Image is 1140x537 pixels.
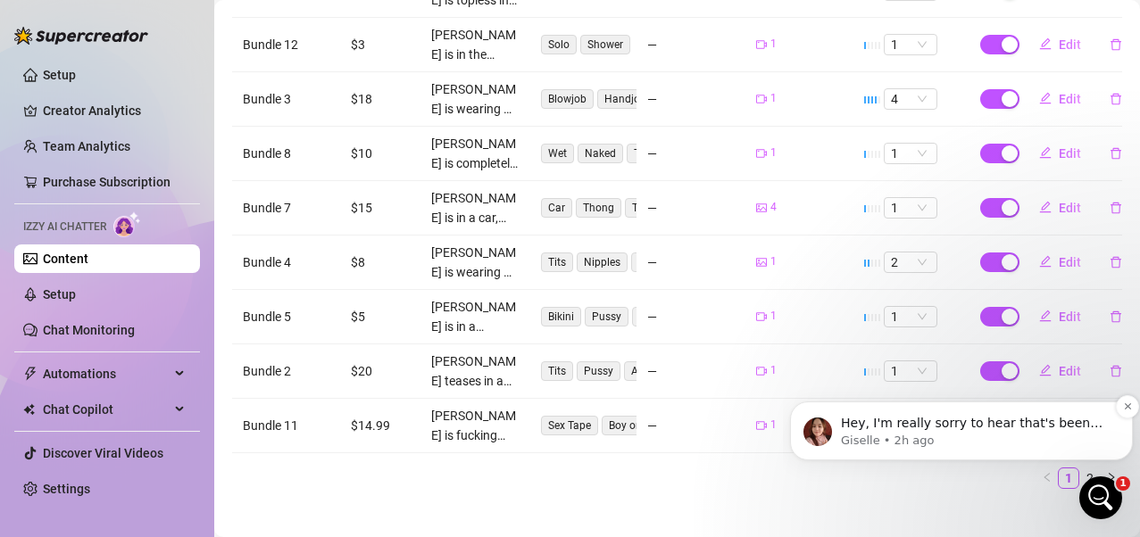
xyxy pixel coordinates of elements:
[43,446,163,460] a: Discover Viral Videos
[624,361,656,381] span: Ass
[43,395,170,424] span: Chat Copilot
[1095,194,1136,222] button: delete
[770,253,777,270] span: 1
[1025,30,1095,59] button: Edit
[647,89,734,109] div: —
[756,202,767,213] span: picture
[770,417,777,434] span: 1
[541,144,574,163] span: Wet
[87,9,203,22] h1: [PERSON_NAME]
[577,252,628,272] span: Nipples
[770,308,777,325] span: 1
[232,344,340,399] td: Bundle 2
[340,290,420,344] td: $5
[1059,255,1081,269] span: Edit
[541,198,572,218] span: Car
[1039,146,1052,159] span: edit
[1039,201,1052,213] span: edit
[541,89,594,109] span: Blowjob
[770,199,777,216] span: 4
[756,311,767,322] span: video-camera
[1039,92,1052,104] span: edit
[647,198,734,218] div: —
[1059,201,1081,215] span: Edit
[232,127,340,181] td: Bundle 8
[1025,139,1095,168] button: Edit
[431,243,518,282] div: [PERSON_NAME] is wearing a blue crop top, exposing her busty tits with nipples visible. Her panti...
[625,198,657,218] span: Tits
[23,219,106,235] span: Izzy AI Chatter
[43,139,130,153] a: Team Analytics
[113,211,141,237] img: AI Chatter
[1025,357,1095,385] button: Edit
[340,18,420,72] td: $3
[29,350,279,384] div: I activated Izzy AI for you and added you 1000 free credits to try it out
[87,22,222,40] p: The team can also help
[227,255,329,273] div: i cant activate it
[770,145,777,161] span: 1
[891,89,930,109] span: 4
[647,307,734,326] div: —
[541,252,573,272] span: Tits
[891,361,930,381] span: 1
[770,36,777,53] span: 1
[783,364,1140,489] iframe: Intercom notifications message
[28,401,42,415] button: Emoji picker
[43,68,76,82] a: Setup
[43,323,135,337] a: Chat Monitoring
[14,244,343,298] div: My says…
[56,401,71,415] button: Gif picker
[431,79,518,119] div: [PERSON_NAME] is wearing a beige top while giving a blowjob to a thick cock. Her tits are partial...
[580,35,630,54] span: Shower
[1039,255,1052,268] span: edit
[756,257,767,268] span: picture
[431,25,518,64] div: [PERSON_NAME] is in the bathroom naked, taking a shower and touching herself, playing with her ti...
[1095,248,1136,277] button: delete
[232,290,340,344] td: Bundle 5
[43,359,170,388] span: Automations
[1110,202,1122,214] span: delete
[756,420,767,431] span: video-camera
[1095,139,1136,168] button: delete
[306,393,335,422] button: Send a message…
[312,7,345,41] button: Home
[43,252,88,266] a: Content
[431,406,518,445] div: [PERSON_NAME] is fucking with a boy, she's on top riding, you can see how she goes in and out rea...
[14,186,343,244] div: My says…
[1110,310,1122,323] span: delete
[14,298,343,322] div: [DATE]
[1025,248,1095,277] button: Edit
[756,148,767,159] span: video-camera
[1059,146,1081,161] span: Edit
[1079,476,1122,519] iframe: Intercom live chat
[340,344,420,399] td: $20
[232,72,340,127] td: Bundle 3
[770,90,777,107] span: 1
[891,144,930,163] span: 1
[232,399,340,453] td: Bundle 11
[1110,38,1122,51] span: delete
[647,252,734,272] div: —
[29,333,279,351] div: Hi, My Good Latin,
[232,235,340,290] td: Bundle 4
[12,7,46,41] button: go back
[1039,310,1052,322] span: edit
[212,244,343,284] div: i cant activate it
[597,89,653,109] span: Handjob
[756,366,767,376] span: video-camera
[541,307,581,326] span: Bikini
[232,18,340,72] td: Bundle 12
[541,416,598,435] span: Sex Tape
[585,307,628,326] span: Pussy
[1025,194,1095,222] button: Edit
[1025,85,1095,113] button: Edit
[602,416,668,435] span: Boy on Girl
[15,363,342,393] textarea: Message…
[14,27,148,45] img: logo-BBDzfeDw.svg
[756,94,767,104] span: video-camera
[340,127,420,181] td: $10
[14,322,343,435] div: Tanya says…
